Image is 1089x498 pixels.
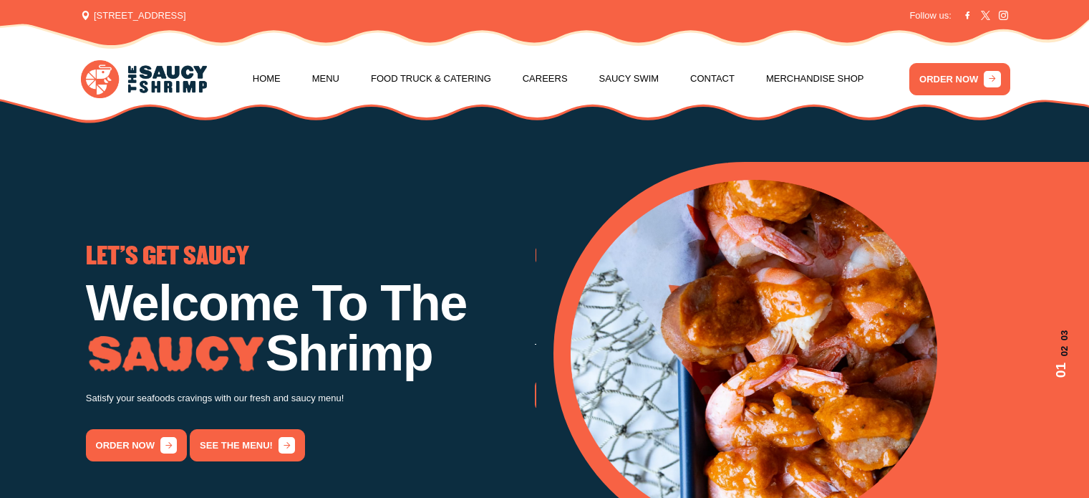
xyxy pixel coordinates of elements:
[690,52,735,106] a: Contact
[599,52,659,106] a: Saucy Swim
[1051,363,1072,378] span: 01
[190,429,305,461] a: See the menu!
[81,9,185,23] span: [STREET_ADDRESS]
[1051,346,1072,356] span: 02
[86,246,249,269] span: LET'S GET SAUCY
[86,391,535,407] p: Satisfy your seafoods cravings with our fresh and saucy menu!
[81,60,207,98] img: logo
[535,278,984,328] h1: Low Country Boil
[535,246,984,411] div: 2 / 3
[312,52,339,106] a: Menu
[253,52,281,106] a: Home
[86,429,187,461] a: order now
[523,52,568,106] a: Careers
[1051,330,1072,340] span: 03
[909,9,952,23] span: Follow us:
[909,63,1010,95] a: ORDER NOW
[535,246,794,269] span: GO THE WHOLE NINE YARDS
[86,246,535,461] div: 1 / 3
[86,278,535,379] h1: Welcome To The Shrimp
[535,379,636,411] a: order now
[371,52,491,106] a: Food Truck & Catering
[86,336,266,373] img: Image
[766,52,864,106] a: Merchandise Shop
[535,340,984,356] p: Try our famous Whole Nine Yards sauce! The recipe is our secret!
